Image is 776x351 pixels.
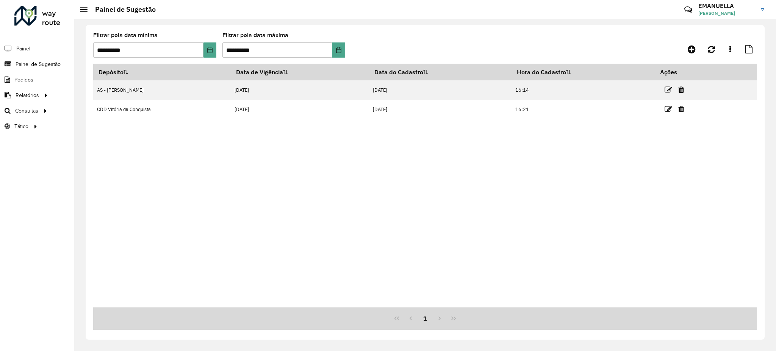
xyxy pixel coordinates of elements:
[332,42,345,58] button: Choose Date
[369,80,512,100] td: [DATE]
[93,100,231,119] td: CDD Vitória da Conquista
[665,104,672,114] a: Editar
[93,31,158,40] label: Filtrar pela data mínima
[231,64,369,80] th: Data de Vigência
[231,80,369,100] td: [DATE]
[698,2,755,9] h3: EMANUELLA
[680,2,696,18] a: Contato Rápido
[222,31,288,40] label: Filtrar pela data máxima
[14,122,28,130] span: Tático
[15,107,38,115] span: Consultas
[88,5,156,14] h2: Painel de Sugestão
[369,100,512,119] td: [DATE]
[203,42,216,58] button: Choose Date
[16,60,61,68] span: Painel de Sugestão
[93,64,231,80] th: Depósito
[418,311,432,326] button: 1
[512,100,655,119] td: 16:21
[231,100,369,119] td: [DATE]
[512,64,655,80] th: Hora do Cadastro
[655,64,700,80] th: Ações
[512,80,655,100] td: 16:14
[16,45,30,53] span: Painel
[678,104,684,114] a: Excluir
[369,64,512,80] th: Data do Cadastro
[698,10,755,17] span: [PERSON_NAME]
[93,80,231,100] td: AS - [PERSON_NAME]
[665,85,672,95] a: Editar
[678,85,684,95] a: Excluir
[16,91,39,99] span: Relatórios
[14,76,33,84] span: Pedidos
